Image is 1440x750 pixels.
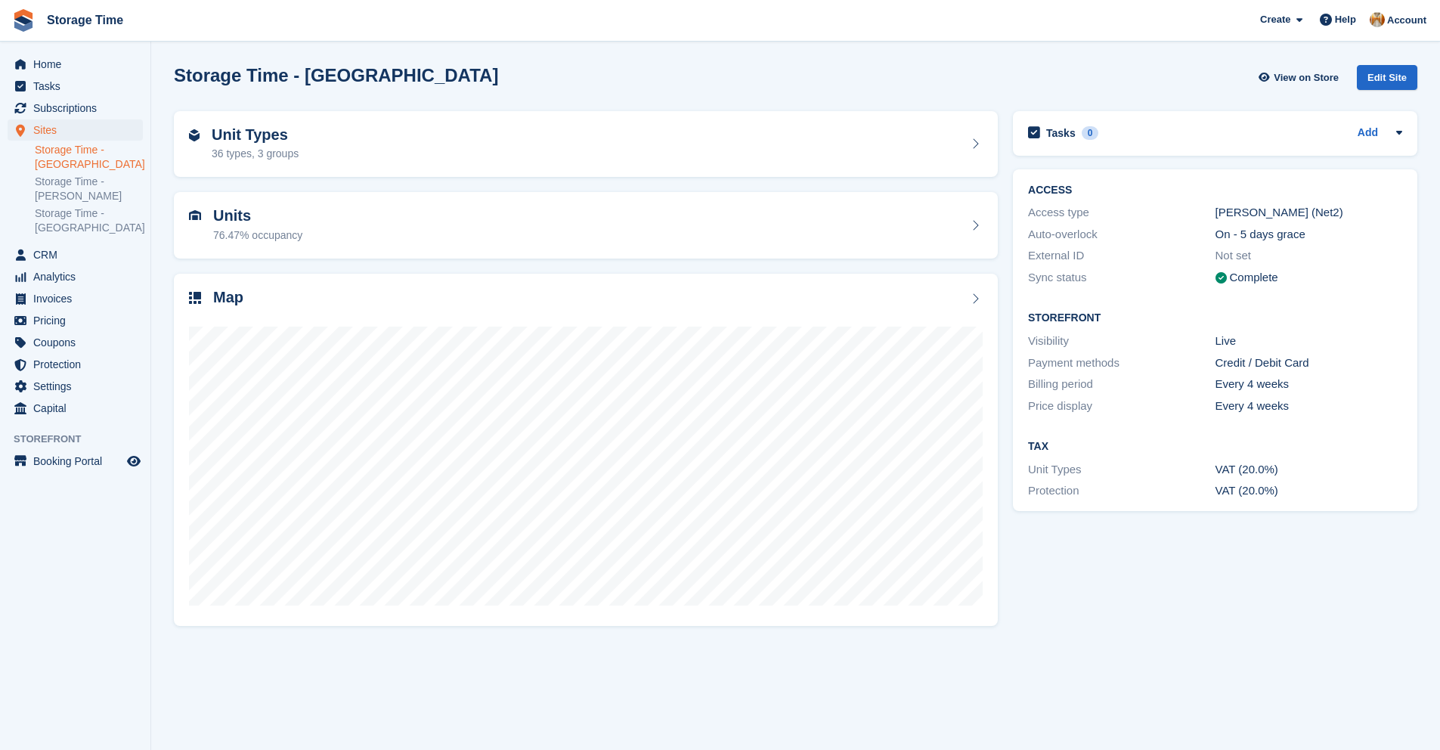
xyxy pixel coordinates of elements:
span: Protection [33,354,124,375]
div: Protection [1028,482,1215,500]
a: Add [1358,125,1378,142]
img: unit-icn-7be61d7bf1b0ce9d3e12c5938cc71ed9869f7b940bace4675aadf7bd6d80202e.svg [189,210,201,221]
span: Help [1335,12,1356,27]
span: Settings [33,376,124,397]
h2: Map [213,289,243,306]
div: Sync status [1028,269,1215,287]
div: 76.47% occupancy [213,228,302,243]
div: Every 4 weeks [1215,376,1402,393]
a: Unit Types 36 types, 3 groups [174,111,998,178]
span: Invoices [33,288,124,309]
a: Storage Time - [PERSON_NAME] [35,175,143,203]
span: Pricing [33,310,124,331]
a: Units 76.47% occupancy [174,192,998,259]
div: VAT (20.0%) [1215,482,1402,500]
a: menu [8,76,143,97]
div: Credit / Debit Card [1215,355,1402,372]
img: unit-type-icn-2b2737a686de81e16bb02015468b77c625bbabd49415b5ef34ead5e3b44a266d.svg [189,129,200,141]
span: Home [33,54,124,75]
img: map-icn-33ee37083ee616e46c38cad1a60f524a97daa1e2b2c8c0bc3eb3415660979fc1.svg [189,292,201,304]
a: menu [8,332,143,353]
a: View on Store [1256,65,1345,90]
div: [PERSON_NAME] (Net2) [1215,204,1402,222]
h2: Units [213,207,302,225]
a: menu [8,98,143,119]
h2: Storefront [1028,312,1402,324]
img: stora-icon-8386f47178a22dfd0bd8f6a31ec36ba5ce8667c1dd55bd0f319d3a0aa187defe.svg [12,9,35,32]
span: Capital [33,398,124,419]
h2: Storage Time - [GEOGRAPHIC_DATA] [174,65,498,85]
span: Account [1387,13,1426,28]
div: Live [1215,333,1402,350]
div: Unit Types [1028,461,1215,479]
a: Storage Time [41,8,129,33]
div: Not set [1215,247,1402,265]
a: menu [8,354,143,375]
h2: Tasks [1046,126,1076,140]
a: menu [8,376,143,397]
div: VAT (20.0%) [1215,461,1402,479]
h2: Unit Types [212,126,299,144]
span: Tasks [33,76,124,97]
img: Kizzy Sarwar [1370,12,1385,27]
span: Create [1260,12,1290,27]
div: Access type [1028,204,1215,222]
a: Edit Site [1357,65,1417,96]
span: Storefront [14,432,150,447]
a: Map [174,274,998,627]
a: menu [8,266,143,287]
h2: Tax [1028,441,1402,453]
div: Auto-overlock [1028,226,1215,243]
div: Billing period [1028,376,1215,393]
a: Storage Time - [GEOGRAPHIC_DATA] [35,143,143,172]
div: 0 [1082,126,1099,140]
div: Payment methods [1028,355,1215,372]
a: menu [8,119,143,141]
span: Analytics [33,266,124,287]
a: menu [8,288,143,309]
div: On - 5 days grace [1215,226,1402,243]
a: menu [8,310,143,331]
a: menu [8,54,143,75]
a: Preview store [125,452,143,470]
span: View on Store [1274,70,1339,85]
div: Visibility [1028,333,1215,350]
a: menu [8,244,143,265]
div: Complete [1230,269,1278,287]
div: Price display [1028,398,1215,415]
div: 36 types, 3 groups [212,146,299,162]
a: menu [8,451,143,472]
span: Sites [33,119,124,141]
a: Storage Time - [GEOGRAPHIC_DATA] [35,206,143,235]
div: Every 4 weeks [1215,398,1402,415]
span: CRM [33,244,124,265]
div: External ID [1028,247,1215,265]
h2: ACCESS [1028,184,1402,197]
a: menu [8,398,143,419]
span: Subscriptions [33,98,124,119]
span: Booking Portal [33,451,124,472]
span: Coupons [33,332,124,353]
div: Edit Site [1357,65,1417,90]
